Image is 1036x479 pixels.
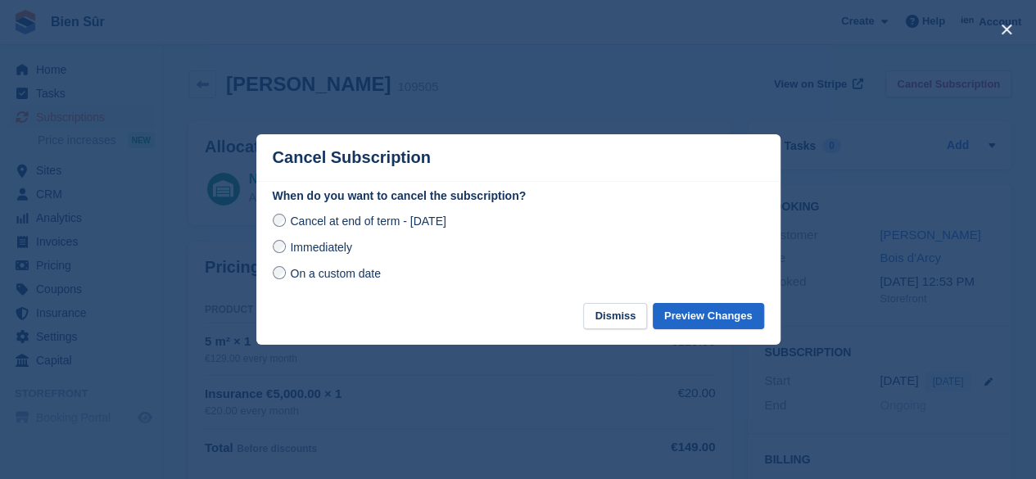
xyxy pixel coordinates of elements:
span: Immediately [290,241,351,254]
label: When do you want to cancel the subscription? [273,188,764,205]
p: Cancel Subscription [273,148,431,167]
input: On a custom date [273,266,286,279]
button: Dismiss [583,303,647,330]
span: Cancel at end of term - [DATE] [290,215,446,228]
button: close [993,16,1020,43]
input: Immediately [273,240,286,253]
span: On a custom date [290,267,381,280]
button: Preview Changes [653,303,764,330]
input: Cancel at end of term - [DATE] [273,214,286,227]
